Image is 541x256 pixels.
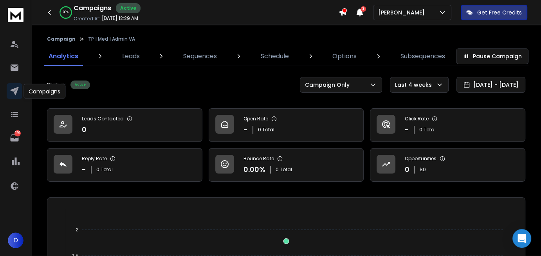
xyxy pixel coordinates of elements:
p: 0 Total [96,166,113,173]
div: Active [70,81,90,89]
div: Open Intercom Messenger [512,229,531,248]
p: 0 [405,164,409,175]
p: 0.00 % [243,164,265,175]
p: - [405,124,409,135]
p: Options [332,52,357,61]
span: 3 [361,6,366,12]
h1: Campaigns [74,4,111,13]
tspan: 2 [76,227,78,232]
p: 0 [82,124,87,135]
a: Bounce Rate0.00%0 Total [209,148,364,182]
p: Subsequences [400,52,445,61]
p: Analytics [49,52,78,61]
p: - [243,124,248,135]
a: Leads [117,47,144,66]
img: logo [8,8,23,22]
p: 96 % [63,10,69,15]
a: Options [328,47,361,66]
button: [DATE] - [DATE] [456,77,525,93]
p: Opportunities [405,156,436,162]
div: Active [116,3,141,13]
p: Leads Contacted [82,116,124,122]
a: Schedule [256,47,294,66]
p: Sequences [183,52,217,61]
p: Leads [122,52,140,61]
p: Click Rate [405,116,429,122]
a: Leads Contacted0 [47,108,202,142]
p: 0 Total [419,127,436,133]
p: 0 Total [276,166,292,173]
p: $ 0 [420,166,426,173]
button: Campaign [47,36,76,42]
button: D [8,233,23,248]
p: 129 [14,130,21,136]
p: - [82,164,86,175]
a: Sequences [179,47,222,66]
p: TP | Med | Admin VA [88,36,135,42]
p: Created At: [74,16,100,22]
p: 0 Total [258,127,274,133]
a: Opportunities0$0 [370,148,525,182]
a: Open Rate-0 Total [209,108,364,142]
a: Analytics [44,47,83,66]
p: [PERSON_NAME] [378,9,428,16]
button: Get Free Credits [461,5,527,20]
p: [DATE] 12:29 AM [102,15,138,21]
div: Campaigns [23,84,65,99]
a: Click Rate-0 Total [370,108,525,142]
p: Get Free Credits [477,9,522,16]
a: Reply Rate-0 Total [47,148,202,182]
a: Subsequences [396,47,450,66]
p: Status: [47,81,66,89]
p: Last 4 weeks [395,81,435,89]
button: Pause Campaign [456,48,528,64]
p: Bounce Rate [243,156,274,162]
a: 129 [7,130,22,146]
p: Open Rate [243,116,268,122]
p: Schedule [261,52,289,61]
p: Reply Rate [82,156,107,162]
p: Campaign Only [305,81,353,89]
